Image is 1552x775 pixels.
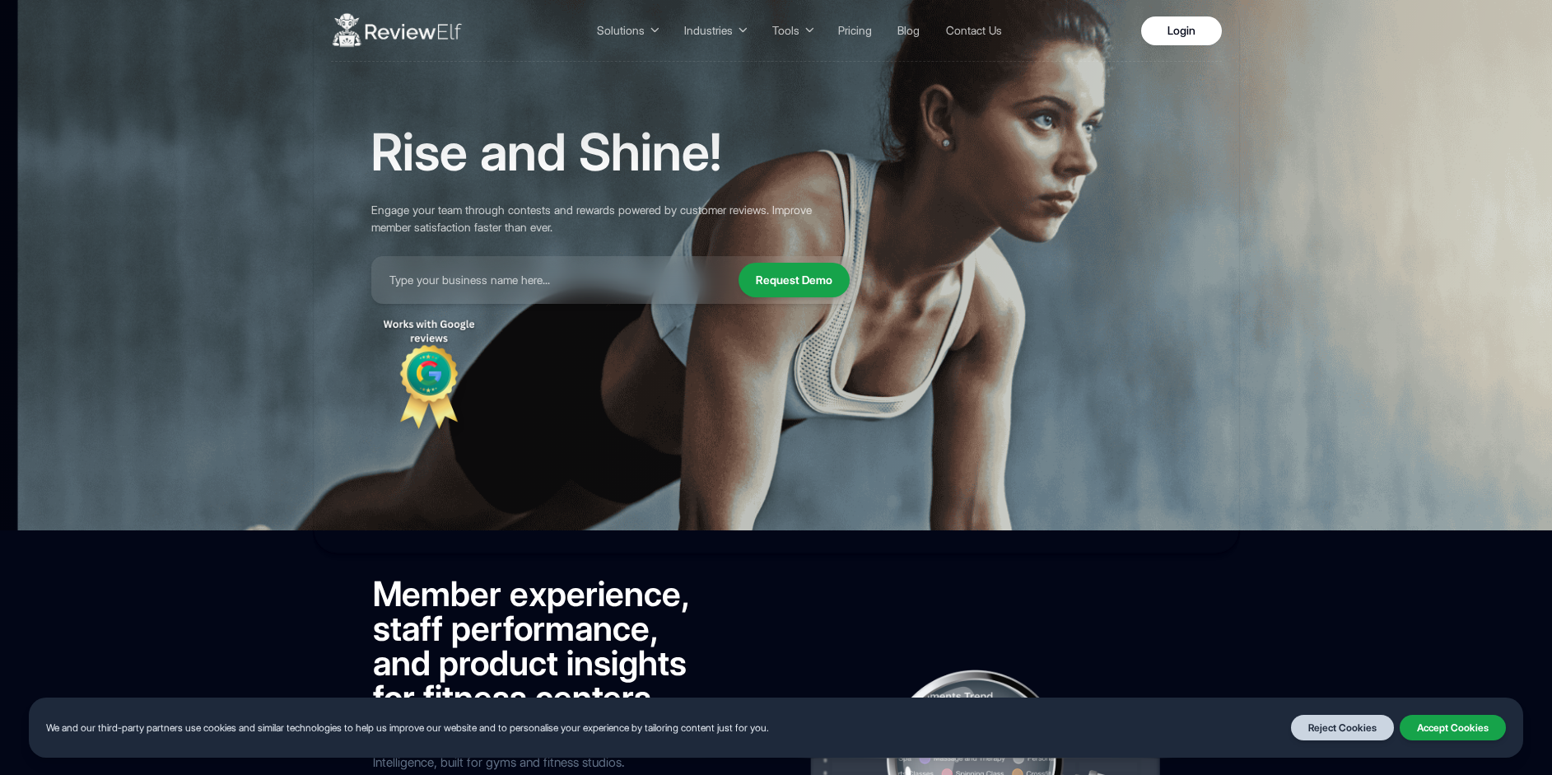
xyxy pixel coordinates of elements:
[937,19,1010,42] a: Contact Us
[772,22,799,40] span: Tools
[371,119,1017,184] h1: Rise and Shine!
[762,18,821,43] button: Tools
[371,315,487,431] img: Discount tag
[684,22,733,40] span: Industries
[373,577,711,715] h2: Member experience, staff performance, and product insights for fitness centers
[1400,715,1506,741] button: Accept Cookies
[587,18,666,43] button: Solutions
[46,721,769,735] p: We and our third-party partners use cookies and similar technologies to help us improve our websi...
[739,263,850,297] button: Request Demo
[829,19,880,42] a: Pricing
[674,18,754,43] button: Industries
[371,202,832,236] p: Engage your team through contests and rewards powered by customer reviews. Improve member satisfa...
[1141,16,1222,45] a: Login
[331,7,463,54] img: ReviewElf Logo
[377,262,727,298] input: Type your business name here...
[597,22,645,40] span: Solutions
[1291,715,1394,741] button: Reject Cookies
[889,19,929,42] a: Blog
